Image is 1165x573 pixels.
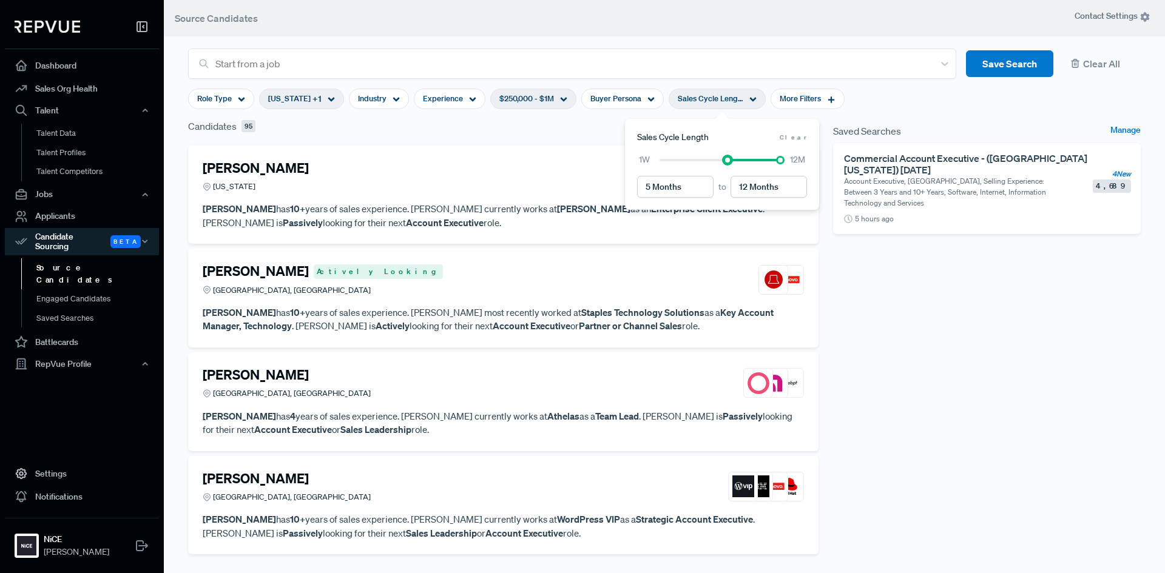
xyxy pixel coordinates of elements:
[203,512,804,540] p: has years of sales experience. [PERSON_NAME] currently works at as a . [PERSON_NAME] is looking f...
[780,133,807,142] span: Clear
[778,475,800,497] img: Red Hat
[5,330,159,354] a: Battlecards
[5,518,159,563] a: NiCENiCE[PERSON_NAME]
[254,423,332,435] strong: Account Executive
[283,216,323,229] strong: Passively
[423,93,463,104] span: Experience
[5,228,159,256] button: Candidate Sourcing Beta
[203,160,309,176] h4: [PERSON_NAME]
[21,258,175,289] a: Source Candidates
[203,409,804,437] p: has years of sales experience. [PERSON_NAME] currently works at as a . [PERSON_NAME] is looking f...
[21,309,175,328] a: Saved Searches
[678,93,743,104] span: Sales Cycle Length
[213,181,255,192] span: [US_STATE]
[110,235,141,248] span: Beta
[406,216,484,229] strong: Account Executive
[175,12,258,24] span: Source Candidates
[844,153,1092,176] h6: Commercial Account Executive - ([GEOGRAPHIC_DATA][US_STATE]) [DATE]
[44,533,109,546] strong: NiCE
[1075,10,1150,22] span: Contact Settings
[1112,169,1131,179] span: 4 New
[197,93,232,104] span: Role Type
[290,306,305,318] strong: 10+
[493,320,570,332] strong: Account Executive
[778,269,800,290] img: Lenovo
[5,485,159,508] a: Notifications
[790,153,805,166] span: 12M
[557,203,630,215] strong: [PERSON_NAME]
[5,184,159,205] button: Jobs
[731,176,807,198] input: 16
[203,471,309,486] h4: [PERSON_NAME]
[188,119,237,133] span: Candidates
[763,269,785,290] img: Staples Technology Solutions
[581,306,704,318] strong: Staples Technology Solutions
[358,93,387,104] span: Industry
[340,423,411,435] strong: Sales Leadership
[290,410,295,422] strong: 4
[21,143,175,163] a: Talent Profiles
[376,320,410,332] strong: Actively
[21,289,175,309] a: Engaged Candidates
[637,176,807,198] div: to
[732,475,754,497] img: WordPress VIP
[203,513,276,525] strong: [PERSON_NAME]
[590,93,641,104] span: Buyer Persona
[203,410,276,422] strong: [PERSON_NAME]
[21,162,175,181] a: Talent Competitors
[855,213,894,224] span: 5 hours ago
[241,120,255,133] span: 95
[1093,179,1131,193] span: 4,689
[17,536,36,555] img: NiCE
[763,475,785,497] img: Lenovo
[203,306,276,318] strong: [PERSON_NAME]
[966,50,1053,78] button: Save Search
[5,54,159,77] a: Dashboard
[5,205,159,228] a: Applicants
[5,354,159,374] button: RepVue Profile
[833,124,901,138] span: Saved Searches
[547,410,579,422] strong: Athelas
[748,372,769,394] img: Athelas
[203,306,804,333] p: has years of sales experience. [PERSON_NAME] most recently worked at as a . [PERSON_NAME] is look...
[637,131,709,144] span: Sales Cycle Length
[499,93,554,104] span: $250,000 - $1M
[213,491,371,503] span: [GEOGRAPHIC_DATA], [GEOGRAPHIC_DATA]
[748,475,769,497] img: IBM
[1110,124,1141,138] a: Manage
[723,410,763,422] strong: Passively
[844,176,1067,209] p: Account Executive, [GEOGRAPHIC_DATA], Selling Experience: Between 3 Years and 10+ Years, Software...
[44,546,109,558] span: [PERSON_NAME]
[763,372,785,394] img: Ensora Health
[557,513,620,525] strong: WordPress VIP
[21,124,175,143] a: Talent Data
[203,263,309,279] h4: [PERSON_NAME]
[290,203,305,215] strong: 10+
[290,513,305,525] strong: 10+
[637,176,714,198] input: 9
[314,264,443,279] span: Actively Looking
[5,228,159,256] div: Candidate Sourcing
[636,513,753,525] strong: Strategic Account Executive
[312,93,322,106] span: + 1
[485,527,563,539] strong: Account Executive
[283,527,323,539] strong: Passively
[5,77,159,100] a: Sales Org Health
[778,372,800,394] img: WebPT
[203,202,804,229] p: has years of sales experience. [PERSON_NAME] currently works at as an . [PERSON_NAME] is looking ...
[780,93,821,104] span: More Filters
[1063,50,1141,78] button: Clear All
[203,306,774,332] strong: Key Account Manager, Technology
[213,387,371,399] span: [GEOGRAPHIC_DATA], [GEOGRAPHIC_DATA]
[5,462,159,485] a: Settings
[15,21,80,33] img: RepVue
[579,320,682,332] strong: Partner or Channel Sales
[203,203,276,215] strong: [PERSON_NAME]
[5,100,159,121] button: Talent
[406,527,477,539] strong: Sales Leadership
[595,410,639,422] strong: Team Lead
[203,367,309,383] h4: [PERSON_NAME]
